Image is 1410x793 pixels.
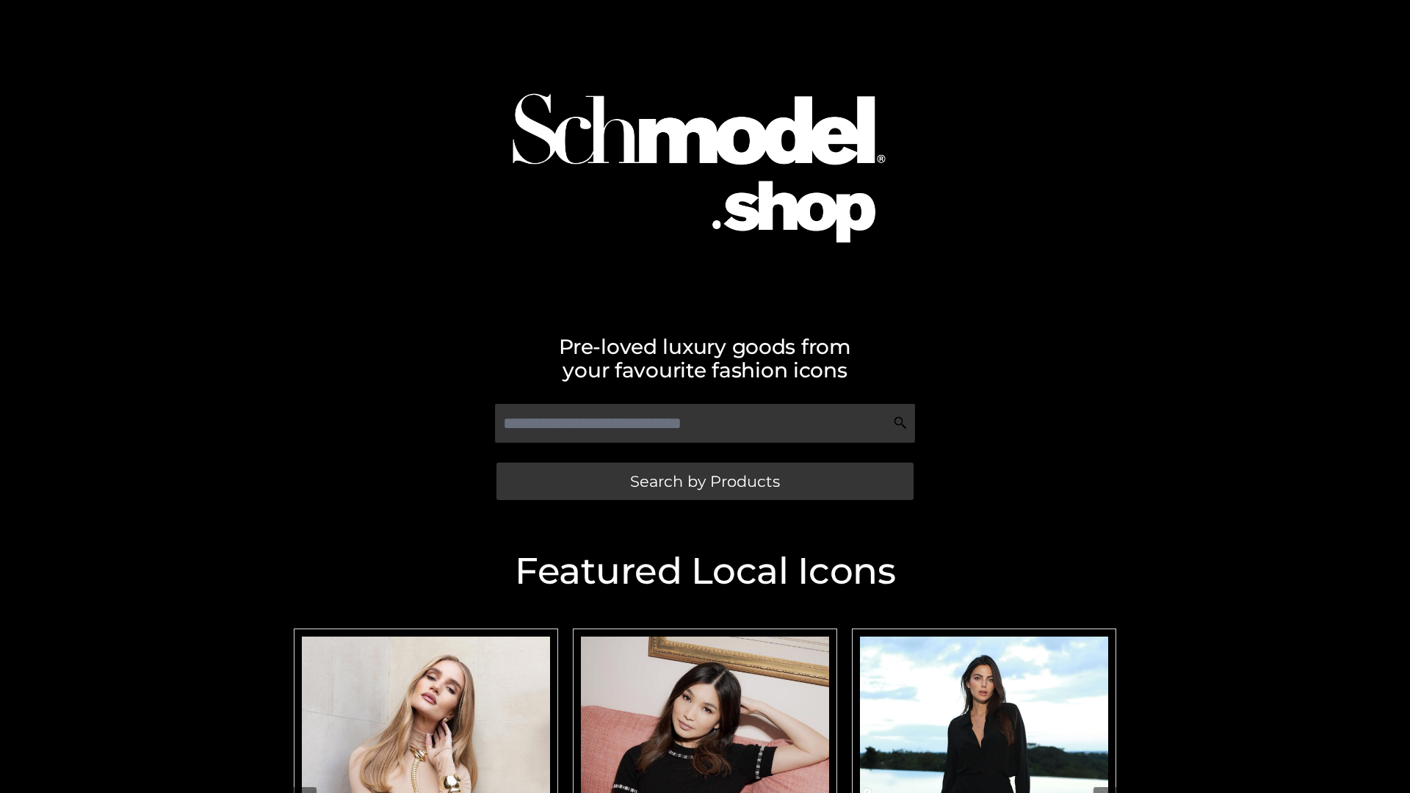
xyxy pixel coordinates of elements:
h2: Featured Local Icons​ [286,553,1124,590]
img: Search Icon [893,416,908,430]
h2: Pre-loved luxury goods from your favourite fashion icons [286,335,1124,382]
span: Search by Products [630,474,780,489]
a: Search by Products [496,463,914,500]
